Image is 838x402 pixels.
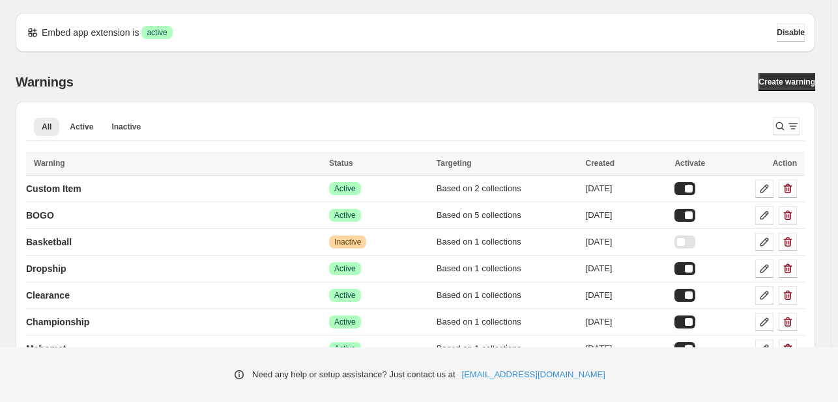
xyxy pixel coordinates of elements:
[334,343,356,354] span: Active
[586,182,667,195] div: [DATE]
[26,262,66,275] p: Dropship
[586,315,667,328] div: [DATE]
[759,77,815,87] span: Create warning
[437,235,578,248] div: Based on 1 collections
[329,159,353,168] span: Status
[42,26,139,39] p: Embed app extension is
[334,290,356,301] span: Active
[437,209,578,222] div: Based on 5 collections
[26,182,81,195] p: Custom Item
[26,338,66,359] a: Mahomet
[334,317,356,327] span: Active
[759,73,815,91] a: Create warning
[147,27,167,38] span: active
[26,209,54,222] p: BOGO
[437,315,578,328] div: Based on 1 collections
[26,315,89,328] p: Championship
[437,262,578,275] div: Based on 1 collections
[462,368,605,381] a: [EMAIL_ADDRESS][DOMAIN_NAME]
[26,205,54,226] a: BOGO
[777,23,805,42] button: Disable
[34,159,65,168] span: Warning
[26,342,66,355] p: Mahomet
[70,122,93,132] span: Active
[334,237,361,247] span: Inactive
[773,159,797,168] span: Action
[773,117,800,135] button: Search and filter results
[26,289,70,302] p: Clearance
[16,74,74,90] h2: Warnings
[26,312,89,332] a: Championship
[586,342,667,355] div: [DATE]
[111,122,141,132] span: Inactive
[26,178,81,199] a: Custom Item
[26,235,72,248] p: Basketball
[586,262,667,275] div: [DATE]
[334,263,356,274] span: Active
[26,258,66,279] a: Dropship
[437,289,578,302] div: Based on 1 collections
[777,27,805,38] span: Disable
[437,159,472,168] span: Targeting
[586,289,667,302] div: [DATE]
[334,183,356,194] span: Active
[42,122,51,132] span: All
[437,342,578,355] div: Based on 1 collections
[334,210,356,221] span: Active
[586,209,667,222] div: [DATE]
[26,232,72,252] a: Basketball
[437,182,578,195] div: Based on 2 collections
[674,159,705,168] span: Activate
[26,285,70,306] a: Clearance
[586,159,615,168] span: Created
[586,235,667,248] div: [DATE]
